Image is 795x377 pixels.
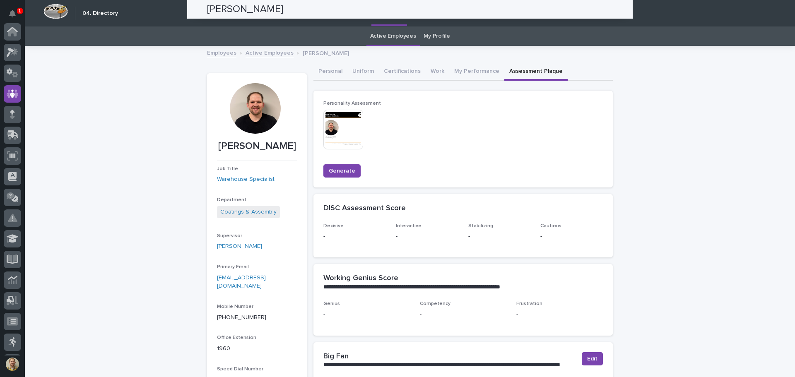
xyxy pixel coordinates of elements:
button: Certifications [379,63,426,81]
span: Speed Dial Number [217,367,263,372]
p: - [323,232,386,241]
span: Genius [323,301,340,306]
span: Frustration [516,301,542,306]
a: Active Employees [246,48,294,57]
span: Generate [329,167,355,175]
span: Decisive [323,223,344,228]
span: Personality Assessment [323,101,381,106]
button: Work [426,63,449,81]
button: Personal [313,63,347,81]
span: Department [217,197,246,202]
a: Employees [207,48,236,57]
a: Warehouse Specialist [217,175,275,184]
span: Interactive [396,223,422,228]
button: users-avatar [4,355,21,373]
a: Coatings & Assembly [220,208,277,216]
button: Uniform [347,63,379,81]
a: My Profile [424,26,450,46]
span: Cautious [540,223,561,228]
p: - [468,232,531,241]
span: Competency [420,301,450,306]
span: Edit [587,355,597,363]
button: Generate [323,164,361,178]
h2: 04. Directory [82,10,118,17]
button: My Performance [449,63,504,81]
button: Edit [582,352,603,365]
p: 1 [18,8,21,14]
span: Primary Email [217,264,249,269]
p: - [420,310,506,319]
p: [PERSON_NAME] [217,140,297,152]
p: - [540,232,603,241]
p: - [396,232,458,241]
span: Job Title [217,166,238,171]
span: Mobile Number [217,304,253,309]
p: - [516,310,603,319]
span: Office Extension [217,335,256,340]
button: Assessment Plaque [504,63,568,81]
span: Stabilizing [468,223,493,228]
a: [PERSON_NAME] [217,242,262,251]
h2: DISC Assessment Score [323,204,406,213]
button: Notifications [4,5,21,22]
a: [EMAIL_ADDRESS][DOMAIN_NAME] [217,275,266,289]
span: Supervisor [217,233,242,238]
a: [PHONE_NUMBER] [217,315,266,320]
a: Active Employees [370,26,416,46]
p: 1960 [217,344,297,353]
div: Notifications1 [10,10,21,23]
p: [PERSON_NAME] [303,48,349,57]
img: Workspace Logo [43,4,68,19]
h2: Big Fan [323,352,349,361]
h2: Working Genius Score [323,274,398,283]
p: - [323,310,410,319]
